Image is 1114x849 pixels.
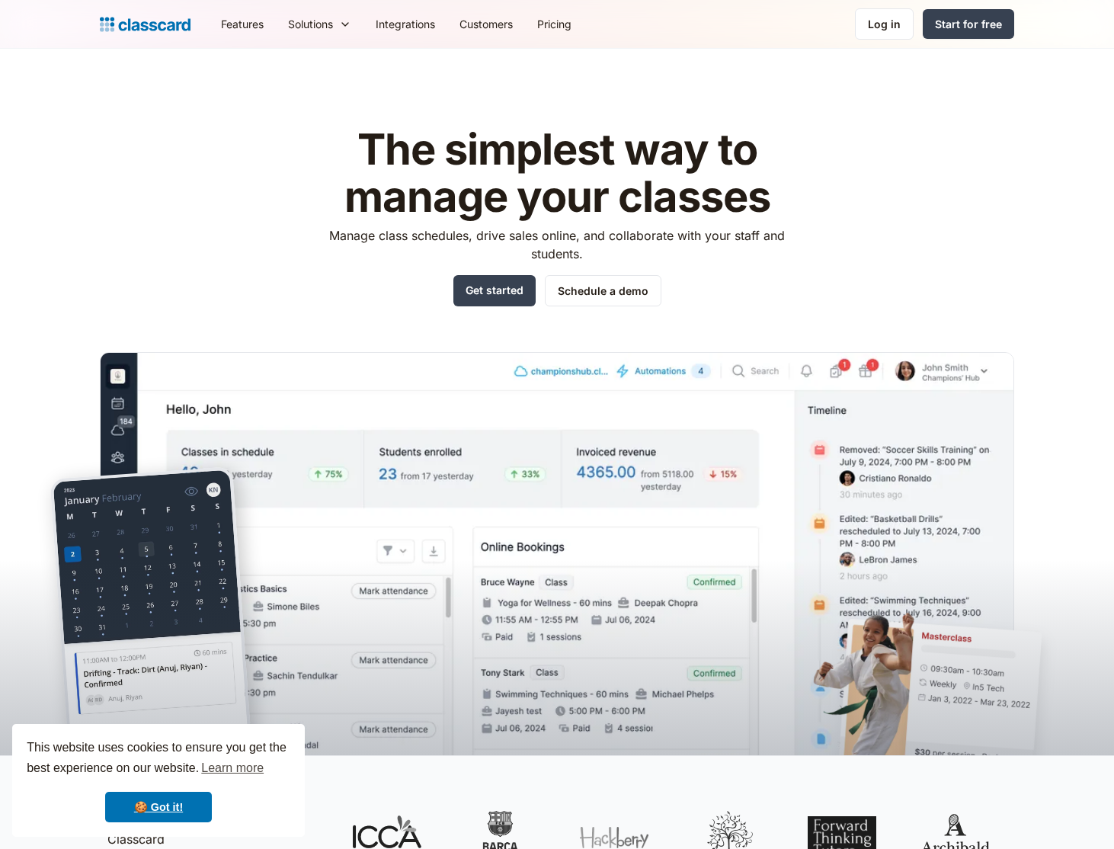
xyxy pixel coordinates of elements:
div: Start for free [935,16,1002,32]
a: home [100,14,190,35]
h1: The simplest way to manage your classes [315,127,799,220]
a: Log in [855,8,914,40]
a: dismiss cookie message [105,792,212,822]
div: cookieconsent [12,724,305,837]
a: Pricing [525,7,584,41]
a: Features [209,7,276,41]
a: Schedule a demo [545,275,661,306]
a: Customers [447,7,525,41]
a: Integrations [363,7,447,41]
div: Solutions [288,16,333,32]
a: learn more about cookies [199,757,266,780]
div: Log in [868,16,901,32]
a: Start for free [923,9,1014,39]
p: Manage class schedules, drive sales online, and collaborate with your staff and students. [315,226,799,263]
span: This website uses cookies to ensure you get the best experience on our website. [27,738,290,780]
a: Get started [453,275,536,306]
div: Solutions [276,7,363,41]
